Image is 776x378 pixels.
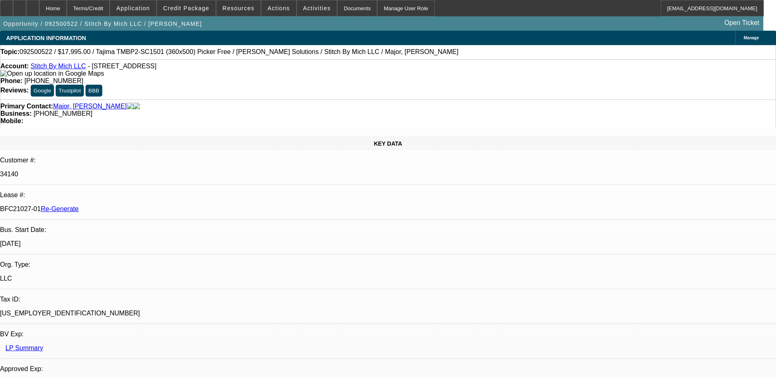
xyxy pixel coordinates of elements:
[744,36,759,40] span: Manage
[25,77,83,84] span: [PHONE_NUMBER]
[157,0,216,16] button: Credit Package
[163,5,209,11] span: Credit Package
[0,48,20,56] strong: Topic:
[0,70,104,77] a: View Google Maps
[88,63,156,70] span: - [STREET_ADDRESS]
[31,63,86,70] a: Stitch By Mich LLC
[303,5,331,11] span: Activities
[268,5,290,11] span: Actions
[0,110,31,117] strong: Business:
[0,103,53,110] strong: Primary Contact:
[56,85,83,97] button: Trustpilot
[721,16,763,30] a: Open Ticket
[223,5,254,11] span: Resources
[41,205,79,212] a: Re-Generate
[0,117,23,124] strong: Mobile:
[297,0,337,16] button: Activities
[85,85,102,97] button: BBB
[0,70,104,77] img: Open up location in Google Maps
[216,0,261,16] button: Resources
[6,35,86,41] span: APPLICATION INFORMATION
[3,20,202,27] span: Opportunity / 092500522 / Stitch By Mich LLC / [PERSON_NAME]
[31,85,54,97] button: Google
[133,103,140,110] img: linkedin-icon.png
[5,344,43,351] a: LP Summary
[127,103,133,110] img: facebook-icon.png
[53,103,127,110] a: Major, [PERSON_NAME]
[0,77,22,84] strong: Phone:
[0,87,29,94] strong: Reviews:
[20,48,459,56] span: 092500522 / $17,995.00 / Tajima TMBP2-SC1501 (360x500) Picker Free / [PERSON_NAME] Solutions / St...
[374,140,402,147] span: KEY DATA
[110,0,156,16] button: Application
[0,63,29,70] strong: Account:
[116,5,150,11] span: Application
[34,110,92,117] span: [PHONE_NUMBER]
[261,0,296,16] button: Actions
